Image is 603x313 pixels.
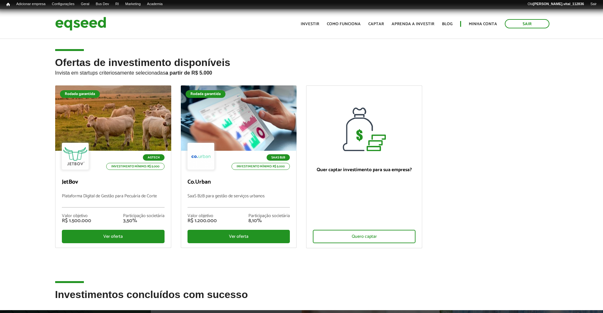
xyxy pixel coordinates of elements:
[123,214,165,218] div: Participação societária
[301,22,319,26] a: Investir
[55,15,106,32] img: EqSeed
[186,90,225,98] div: Rodada garantida
[62,218,91,223] div: R$ 1.500.000
[55,68,548,76] p: Invista em startups criteriosamente selecionadas
[62,179,165,186] p: JetBov
[524,2,587,7] a: Olá[PERSON_NAME].vital_112836
[165,70,212,76] strong: a partir de R$ 5.000
[442,22,452,26] a: Blog
[3,2,13,8] a: Início
[313,230,415,243] div: Quero captar
[188,179,290,186] p: Co.Urban
[144,2,166,7] a: Academia
[368,22,384,26] a: Captar
[327,22,361,26] a: Como funciona
[62,230,165,243] div: Ver oferta
[123,218,165,223] div: 3,50%
[188,218,217,223] div: R$ 1.200.000
[62,214,91,218] div: Valor objetivo
[77,2,92,7] a: Geral
[505,19,549,28] a: Sair
[60,90,100,98] div: Rodada garantida
[13,2,49,7] a: Adicionar empresa
[248,218,290,223] div: 8,10%
[112,2,122,7] a: RI
[248,214,290,218] div: Participação societária
[188,230,290,243] div: Ver oferta
[181,85,297,248] a: Rodada garantida SaaS B2B Investimento mínimo: R$ 5.000 Co.Urban SaaS B2B para gestão de serviços...
[267,154,290,161] p: SaaS B2B
[6,2,10,7] span: Início
[122,2,144,7] a: Marketing
[232,163,290,170] p: Investimento mínimo: R$ 5.000
[143,154,165,161] p: Agtech
[469,22,497,26] a: Minha conta
[55,85,171,248] a: Rodada garantida Agtech Investimento mínimo: R$ 5.000 JetBov Plataforma Digital de Gestão para Pe...
[188,194,290,207] p: SaaS B2B para gestão de serviços urbanos
[55,57,548,85] h2: Ofertas de investimento disponíveis
[106,163,165,170] p: Investimento mínimo: R$ 5.000
[62,194,165,207] p: Plataforma Digital de Gestão para Pecuária de Corte
[392,22,434,26] a: Aprenda a investir
[533,2,584,6] strong: [PERSON_NAME].vital_112836
[55,289,548,310] h2: Investimentos concluídos com sucesso
[587,2,600,7] a: Sair
[188,214,217,218] div: Valor objetivo
[313,167,415,173] p: Quer captar investimento para sua empresa?
[49,2,78,7] a: Configurações
[306,85,422,248] a: Quer captar investimento para sua empresa? Quero captar
[92,2,112,7] a: Bus Dev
